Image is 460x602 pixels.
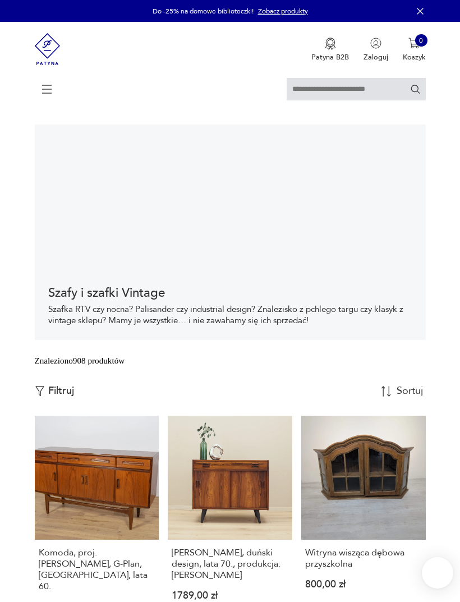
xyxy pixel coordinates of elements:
[35,385,74,397] button: Filtruj
[48,286,412,300] h1: Szafy i szafki Vintage
[410,84,421,94] button: Szukaj
[325,38,336,50] img: Ikona medalu
[422,557,453,589] iframe: Smartsupp widget button
[364,38,388,62] button: Zaloguj
[403,38,426,62] button: 0Koszyk
[403,52,426,62] p: Koszyk
[172,592,288,600] p: 1789,00 zł
[305,581,421,589] p: 800,00 zł
[381,386,392,397] img: Sort Icon
[415,34,427,47] div: 0
[311,38,349,62] button: Patyna B2B
[397,386,425,396] div: Sortuj według daty dodania
[370,38,381,49] img: Ikonka użytkownika
[305,547,421,569] h3: Witryna wisząca dębowa przyszkolna
[35,355,125,367] div: Znaleziono 908 produktów
[258,7,308,16] a: Zobacz produkty
[35,386,45,396] img: Ikonka filtrowania
[311,52,349,62] p: Patyna B2B
[364,52,388,62] p: Zaloguj
[153,7,254,16] p: Do -25% na domowe biblioteczki!
[48,385,74,397] p: Filtruj
[172,547,288,581] h3: [PERSON_NAME], duński design, lata 70., produkcja: [PERSON_NAME]
[311,38,349,62] a: Ikona medaluPatyna B2B
[48,304,412,327] p: Szafka RTV czy nocna? Palisander czy industrial design? Znalezisko z pchlego targu czy klasyk z v...
[35,22,61,76] img: Patyna - sklep z meblami i dekoracjami vintage
[39,547,155,592] h3: Komoda, proj. [PERSON_NAME], G-Plan, [GEOGRAPHIC_DATA], lata 60.
[408,38,420,49] img: Ikona koszyka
